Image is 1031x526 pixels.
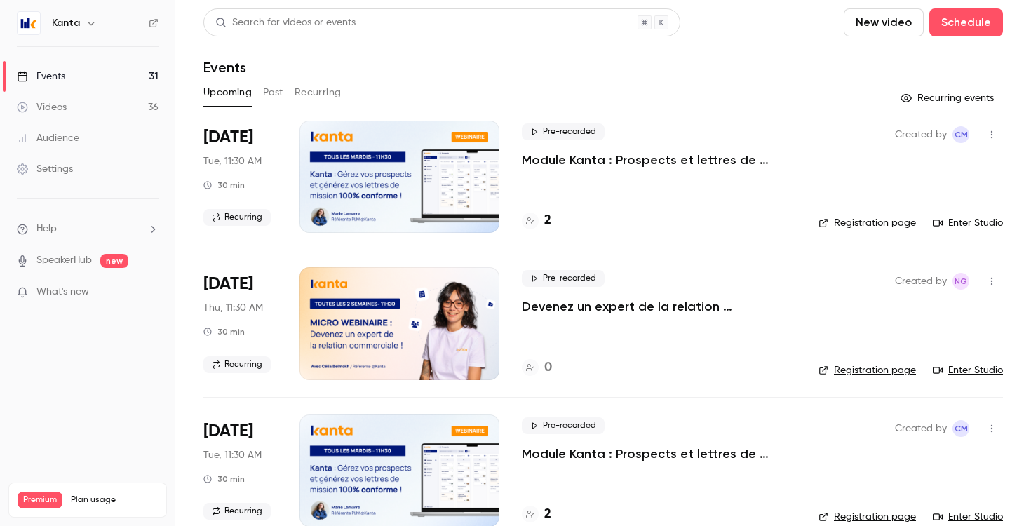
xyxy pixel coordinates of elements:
a: Registration page [818,363,916,377]
button: New video [844,8,924,36]
div: Oct 9 Thu, 11:30 AM (Europe/Paris) [203,267,277,379]
div: Events [17,69,65,83]
h4: 2 [544,505,551,524]
li: help-dropdown-opener [17,222,159,236]
a: 0 [522,358,552,377]
a: Module Kanta : Prospects et lettres de mission [522,445,796,462]
span: [DATE] [203,273,253,295]
a: 2 [522,505,551,524]
span: Pre-recorded [522,123,605,140]
span: NG [955,273,967,290]
div: 30 min [203,326,245,337]
iframe: Noticeable Trigger [142,286,159,299]
h1: Events [203,59,246,76]
span: Recurring [203,356,271,373]
span: Created by [895,126,947,143]
span: Nicolas Guitard [952,273,969,290]
span: Thu, 11:30 AM [203,301,263,315]
button: Past [263,81,283,104]
span: CM [955,126,968,143]
img: Kanta [18,12,40,34]
button: Recurring [295,81,342,104]
span: Help [36,222,57,236]
div: Search for videos or events [215,15,356,30]
span: Pre-recorded [522,270,605,287]
a: Module Kanta : Prospects et lettres de mission [522,151,796,168]
div: Oct 7 Tue, 11:30 AM (Europe/Paris) [203,121,277,233]
a: 2 [522,211,551,230]
span: Tue, 11:30 AM [203,448,262,462]
a: Enter Studio [933,510,1003,524]
span: Charlotte MARTEL [952,420,969,437]
span: Tue, 11:30 AM [203,154,262,168]
span: [DATE] [203,420,253,443]
a: Registration page [818,216,916,230]
span: Plan usage [71,494,158,506]
button: Upcoming [203,81,252,104]
span: Charlotte MARTEL [952,126,969,143]
span: Created by [895,420,947,437]
a: Enter Studio [933,216,1003,230]
a: Devenez un expert de la relation commerciale ! [522,298,796,315]
button: Schedule [929,8,1003,36]
div: Audience [17,131,79,145]
h4: 0 [544,358,552,377]
div: Settings [17,162,73,176]
span: Recurring [203,209,271,226]
span: Pre-recorded [522,417,605,434]
span: What's new [36,285,89,299]
span: CM [955,420,968,437]
div: 30 min [203,473,245,485]
h6: Kanta [52,16,80,30]
span: new [100,254,128,268]
div: Videos [17,100,67,114]
span: Created by [895,273,947,290]
span: [DATE] [203,126,253,149]
a: Enter Studio [933,363,1003,377]
div: 30 min [203,180,245,191]
a: SpeakerHub [36,253,92,268]
span: Premium [18,492,62,508]
span: Recurring [203,503,271,520]
h4: 2 [544,211,551,230]
button: Recurring events [894,87,1003,109]
a: Registration page [818,510,916,524]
